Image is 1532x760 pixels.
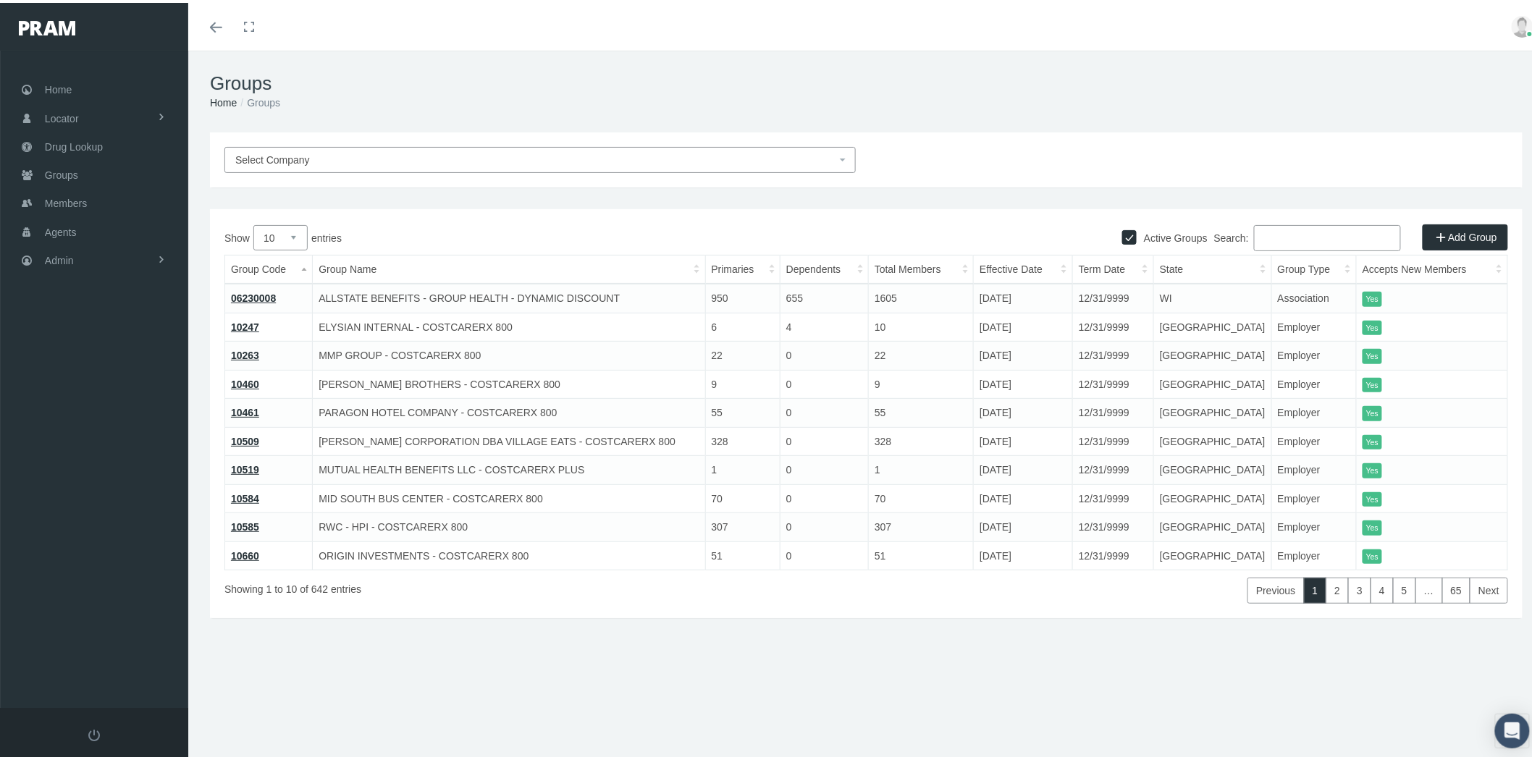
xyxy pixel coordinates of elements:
td: ALLSTATE BENEFITS - GROUP HEALTH - DYNAMIC DISCOUNT [313,281,705,310]
th: Effective Date: activate to sort column ascending [974,253,1073,282]
h1: Groups [210,69,1523,92]
td: Employer [1271,310,1356,339]
td: 12/31/9999 [1072,539,1153,567]
td: [GEOGRAPHIC_DATA] [1153,424,1271,453]
th: Dependents: activate to sort column ascending [780,253,868,282]
a: 5 [1393,575,1416,601]
td: 0 [780,339,868,368]
a: Previous [1247,575,1304,601]
th: State: activate to sort column ascending [1153,253,1271,282]
a: 2 [1326,575,1349,601]
td: 0 [780,481,868,510]
a: 4 [1371,575,1394,601]
itemstyle: Yes [1363,460,1382,476]
td: 12/31/9999 [1072,510,1153,539]
itemstyle: Yes [1363,346,1382,361]
td: [GEOGRAPHIC_DATA] [1153,510,1271,539]
td: 655 [780,281,868,310]
td: [GEOGRAPHIC_DATA] [1153,453,1271,482]
span: Select Company [235,151,310,163]
a: 10584 [231,490,259,502]
td: 307 [705,510,780,539]
td: [GEOGRAPHIC_DATA] [1153,539,1271,567]
td: MID SOUTH BUS CENTER - COSTCARERX 800 [313,481,705,510]
a: 10660 [231,547,259,559]
td: [DATE] [974,310,1073,339]
td: 307 [869,510,974,539]
span: Members [45,187,87,214]
td: Employer [1271,339,1356,368]
span: Groups [45,159,78,186]
td: [GEOGRAPHIC_DATA] [1153,396,1271,425]
td: 328 [705,424,780,453]
a: Home [210,94,237,106]
span: Drug Lookup [45,130,103,158]
a: Add Group [1423,221,1508,248]
td: 12/31/9999 [1072,367,1153,396]
label: Search: [1214,222,1401,248]
td: 1605 [869,281,974,310]
td: 55 [869,396,974,425]
td: [GEOGRAPHIC_DATA] [1153,310,1271,339]
td: ORIGIN INVESTMENTS - COSTCARERX 800 [313,539,705,567]
a: 65 [1442,575,1471,601]
a: 10461 [231,404,259,415]
td: [DATE] [974,396,1073,425]
th: Group Code: activate to sort column descending [225,253,313,282]
td: 12/31/9999 [1072,481,1153,510]
input: Search: [1254,222,1401,248]
div: Open Intercom Messenger [1495,711,1530,746]
span: Locator [45,102,79,130]
th: Accepts New Members: activate to sort column ascending [1357,253,1508,282]
td: 12/31/9999 [1072,339,1153,368]
td: 70 [705,481,780,510]
td: Employer [1271,367,1356,396]
itemstyle: Yes [1363,489,1382,504]
itemstyle: Yes [1363,546,1382,562]
td: 51 [869,539,974,567]
td: [DATE] [974,539,1073,567]
span: Admin [45,244,74,271]
td: 22 [869,339,974,368]
li: Groups [237,92,280,108]
td: Employer [1271,453,1356,482]
itemstyle: Yes [1363,289,1382,304]
a: Next [1470,575,1508,601]
td: 12/31/9999 [1072,396,1153,425]
td: Employer [1271,510,1356,539]
td: WI [1153,281,1271,310]
th: Term Date: activate to sort column ascending [1072,253,1153,282]
td: Employer [1271,481,1356,510]
itemstyle: Yes [1363,432,1382,447]
td: PARAGON HOTEL COMPANY - COSTCARERX 800 [313,396,705,425]
td: MMP GROUP - COSTCARERX 800 [313,339,705,368]
td: [DATE] [974,281,1073,310]
td: [DATE] [974,339,1073,368]
td: MUTUAL HEALTH BENEFITS LLC - COSTCARERX PLUS [313,453,705,482]
td: 1 [705,453,780,482]
td: Employer [1271,539,1356,567]
td: 0 [780,539,868,567]
td: [DATE] [974,424,1073,453]
td: Employer [1271,396,1356,425]
td: 55 [705,396,780,425]
td: 12/31/9999 [1072,424,1153,453]
a: 10460 [231,376,259,387]
td: [DATE] [974,453,1073,482]
label: Show entries [224,222,867,248]
a: 10519 [231,461,259,473]
td: [DATE] [974,367,1073,396]
itemstyle: Yes [1363,518,1382,533]
td: 70 [869,481,974,510]
td: 4 [780,310,868,339]
a: 10247 [231,318,259,330]
td: [GEOGRAPHIC_DATA] [1153,367,1271,396]
th: Group Type: activate to sort column ascending [1271,253,1356,282]
td: 0 [780,453,868,482]
td: 1 [869,453,974,482]
td: 0 [780,396,868,425]
td: [DATE] [974,510,1073,539]
td: 22 [705,339,780,368]
img: PRAM_20_x_78.png [19,18,75,33]
td: 12/31/9999 [1072,310,1153,339]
